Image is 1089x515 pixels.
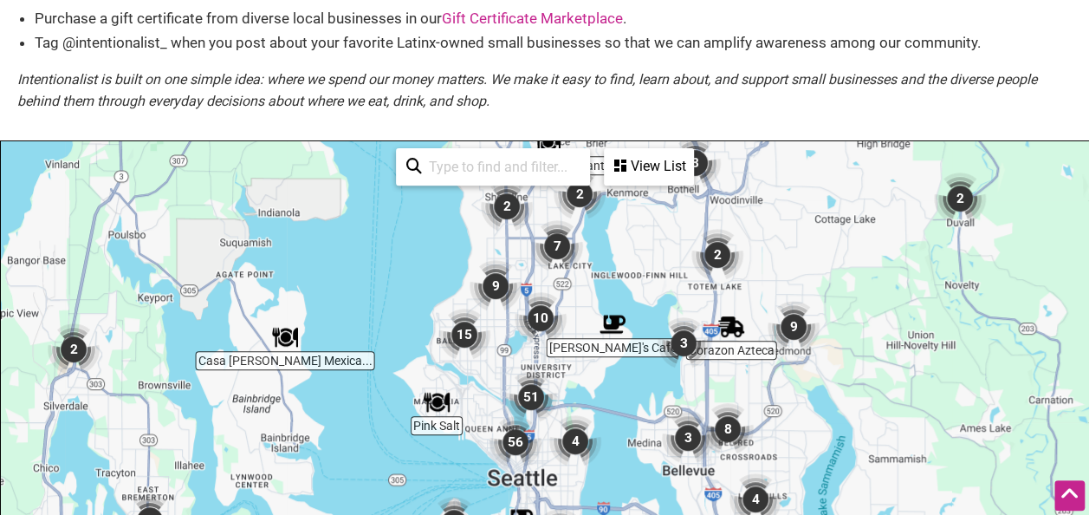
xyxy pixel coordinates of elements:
[438,309,490,361] div: 15
[17,71,1037,110] em: Intentionalist is built on one simple idea: where we spend our money matters. We make it easy to ...
[470,260,522,312] div: 9
[48,323,100,375] div: 2
[442,10,623,27] a: Gift Certificate Marketplace
[768,301,820,353] div: 9
[531,220,583,272] div: 7
[604,148,694,186] div: See a list of the visible businesses
[35,7,1072,30] li: Purchase a gift certificate from diverse local businesses in our .
[658,317,710,369] div: 3
[505,371,557,423] div: 51
[606,150,692,183] div: View List
[515,292,567,344] div: 10
[481,180,533,232] div: 2
[489,416,541,468] div: 56
[702,403,754,455] div: 8
[272,324,298,350] div: Casa Rojas Mexican Restaurant & Cantina
[718,314,744,340] div: Corazon Azteca
[934,173,986,225] div: 2
[554,168,606,220] div: 2
[1054,480,1085,511] div: Scroll Back to Top
[396,148,590,186] div: Type to search and filter
[600,311,626,337] div: Willy's Cafe
[424,389,450,415] div: Pink Salt
[35,31,1072,55] li: Tag @intentionalist_ when you post about your favorite Latinx-owned small businesses so that we c...
[662,412,714,464] div: 3
[669,137,721,189] div: 3
[549,415,601,467] div: 4
[691,229,743,281] div: 2
[422,150,580,184] input: Type to find and filter...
